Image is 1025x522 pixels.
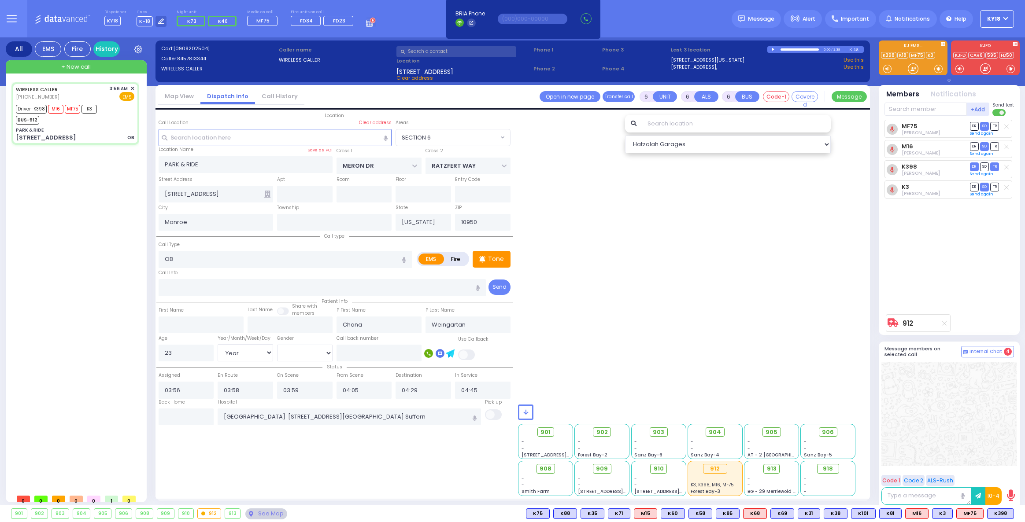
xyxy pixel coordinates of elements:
[661,508,685,519] div: K60
[458,336,488,343] label: Use Callback
[987,508,1014,519] div: BLS
[396,57,531,65] label: Location
[634,508,657,519] div: ALS
[81,105,97,114] span: K3
[277,176,285,183] label: Apt
[337,372,363,379] label: From Scene
[159,399,185,406] label: Back Home
[178,509,194,518] div: 910
[902,190,940,197] span: Shlomo Schvimmer
[578,482,581,488] span: -
[16,116,39,125] span: BUS-912
[426,307,455,314] label: P Last Name
[522,488,550,495] span: Smith Farm
[804,488,852,495] div: -
[770,508,794,519] div: BLS
[279,46,393,54] label: Caller name
[540,91,600,102] a: Open in new page
[533,46,599,54] span: Phone 1
[653,91,677,102] button: UNIT
[716,508,740,519] div: K85
[540,464,551,473] span: 908
[955,15,966,23] span: Help
[902,184,909,190] a: K3
[763,91,789,102] button: Code-1
[824,508,847,519] div: BLS
[671,63,717,71] a: [STREET_ADDRESS],
[970,151,993,156] a: Send again
[804,452,832,458] span: Sanz Bay-5
[35,13,93,24] img: Logo
[969,349,1002,355] span: Internal Chat
[661,508,685,519] div: BLS
[31,509,48,518] div: 902
[804,438,807,445] span: -
[522,475,524,482] span: -
[902,143,913,150] a: M16
[831,44,833,55] div: /
[804,482,852,488] div: -
[396,372,422,379] label: Destination
[485,399,502,406] label: Pick up
[218,399,237,406] label: Hospital
[159,241,180,248] label: Call Type
[16,86,58,93] a: WIRELESS CALLER
[990,142,999,151] span: TR
[104,16,121,26] span: KY18
[300,17,313,24] span: FD34
[798,508,820,519] div: BLS
[963,350,968,354] img: comment-alt.png
[902,170,940,176] span: Joshua Adler
[279,56,393,64] label: WIRELESS CALLER
[159,176,192,183] label: Street Address
[980,183,989,191] span: SO
[119,92,134,101] span: EMS
[159,335,167,342] label: Age
[841,15,869,23] span: Important
[87,496,100,502] span: 0
[137,10,167,15] label: Lines
[337,147,352,154] label: Cross 1
[902,163,917,170] a: K398
[961,346,1014,357] button: Internal Chat 4
[792,91,818,102] button: Covered
[578,475,581,482] span: -
[743,508,767,519] div: ALS
[198,509,221,518] div: 912
[248,306,273,313] label: Last Name
[980,122,989,130] span: SO
[642,115,831,132] input: Search location
[245,508,287,519] div: See map
[909,52,925,59] a: MF75
[951,44,1020,50] label: KJFD
[498,14,567,24] input: (000)000-00000
[844,63,864,71] a: Use this
[526,508,550,519] div: BLS
[602,46,668,54] span: Phone 3
[747,438,750,445] span: -
[990,162,999,171] span: TR
[903,475,925,486] button: Code 2
[694,91,718,102] button: ALS
[747,452,813,458] span: AT - 2 [GEOGRAPHIC_DATA]
[396,204,408,211] label: State
[64,41,91,57] div: Fire
[93,41,120,57] a: History
[52,509,69,518] div: 903
[173,45,210,52] span: [0908202504]
[333,17,345,24] span: FD23
[608,508,630,519] div: BLS
[122,496,136,502] span: 0
[34,496,48,502] span: 0
[17,496,30,502] span: 0
[218,408,481,425] input: Search hospital
[634,475,637,482] span: -
[291,10,356,15] label: Fire units on call
[748,15,774,23] span: Message
[879,508,902,519] div: BLS
[578,438,581,445] span: -
[691,488,720,495] span: Forest Bay-3
[396,129,498,145] span: SECTION 6
[157,509,174,518] div: 909
[770,508,794,519] div: K69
